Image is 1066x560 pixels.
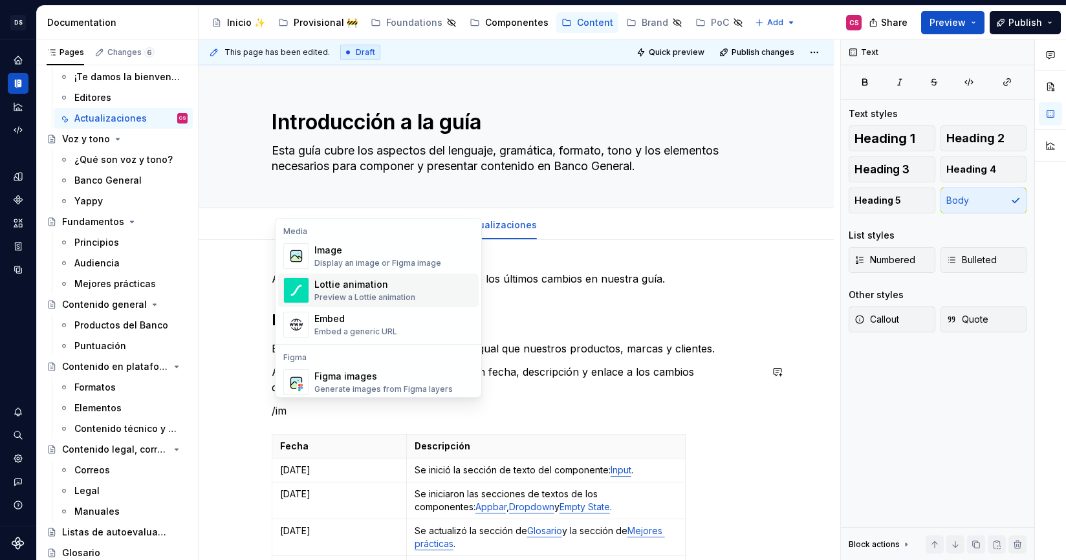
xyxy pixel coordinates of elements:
[577,16,613,29] div: Content
[1008,16,1042,29] span: Publish
[10,15,26,30] div: DS
[74,277,156,290] div: Mejores prácticas
[74,484,100,497] div: Legal
[74,195,103,208] div: Yappy
[849,307,935,332] button: Callout
[74,112,147,125] div: Actualizaciones
[8,96,28,117] div: Analytics
[62,298,147,311] div: Contenido general
[54,398,193,418] a: Elementos
[690,12,748,33] a: PoC
[54,377,193,398] a: Formatos
[74,402,122,415] div: Elementos
[54,501,193,522] a: Manuales
[280,464,398,477] p: [DATE]
[415,488,677,513] p: Se iniciaron las secciones de textos de los componentes: , y .
[41,356,193,377] a: Contenido en plataformas
[849,125,935,151] button: Heading 1
[179,112,186,125] div: CS
[849,288,904,301] div: Other styles
[611,464,631,475] a: Input
[8,425,28,446] button: Search ⌘K
[54,460,193,480] a: Correos
[365,12,462,33] a: Foundations
[8,120,28,140] a: Code automation
[224,47,330,58] span: This page has been edited.
[946,253,997,266] span: Bulleted
[485,16,549,29] div: Componentes
[74,257,120,270] div: Audiencia
[854,253,915,266] span: Numbered
[74,236,119,249] div: Principios
[278,352,479,363] div: Figma
[946,132,1005,145] span: Heading 2
[269,107,758,138] textarea: Introducción a la guía
[54,232,193,253] a: Principios
[711,16,729,29] div: PoC
[849,188,935,213] button: Heading 5
[415,464,677,477] p: Se inició la sección de texto del componente: .
[941,247,1027,273] button: Bulleted
[921,11,984,34] button: Preview
[8,73,28,94] div: Documentation
[8,50,28,70] a: Home
[415,440,677,453] p: Descripción
[849,156,935,182] button: Heading 3
[54,336,193,356] a: Puntuación
[8,189,28,210] a: Components
[54,170,193,191] a: Banco General
[849,535,911,554] div: Block actions
[8,259,28,280] div: Data sources
[41,294,193,315] a: Contenido general
[47,47,84,58] div: Pages
[409,211,457,238] div: Editores
[356,47,375,58] span: Draft
[946,163,996,176] span: Heading 4
[54,108,193,129] a: ActualizacionesCS
[62,443,169,456] div: Contenido legal, correos, manuales y otros
[54,67,193,87] a: ¡Te damos la bienvenida! 🚀
[41,522,193,543] a: Listas de autoevaluación
[54,274,193,294] a: Mejores prácticas
[74,153,173,166] div: ¿Qué son voz y tono?
[54,253,193,274] a: Audiencia
[62,360,169,373] div: Contenido en plataformas
[280,440,398,453] p: Fecha
[314,384,453,394] div: Generate images from Figma layers
[41,211,193,232] a: Fundamentos
[62,526,169,539] div: Listas de autoevaluación
[74,464,110,477] div: Correos
[273,12,363,33] a: Provisional 🚧
[854,163,909,176] span: Heading 3
[74,174,142,187] div: Banco General
[3,8,34,36] button: DS
[314,370,453,383] div: Figma images
[54,87,193,108] a: Editores
[649,47,704,58] span: Quick preview
[751,14,799,32] button: Add
[8,402,28,422] div: Notifications
[8,448,28,469] a: Settings
[74,505,120,518] div: Manuales
[272,364,761,395] p: A continuación se reflejan las entradas con fecha, descripción y enlace a los cambios correspondi...
[8,166,28,187] a: Design tokens
[314,278,415,291] div: Lottie animation
[74,319,168,332] div: Productos del Banco
[862,11,916,34] button: Share
[715,43,800,61] button: Publish changes
[280,524,398,537] p: [DATE]
[767,17,783,28] span: Add
[8,213,28,233] a: Assets
[54,480,193,501] a: Legal
[144,47,155,58] span: 6
[8,471,28,492] button: Contact support
[74,70,181,83] div: ¡Te damos la bienvenida! 🚀
[41,129,193,149] a: Voz y tono
[881,16,908,29] span: Share
[12,537,25,550] svg: Supernova Logo
[269,211,407,238] div: ¡Te damos la bienvenida! 🚀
